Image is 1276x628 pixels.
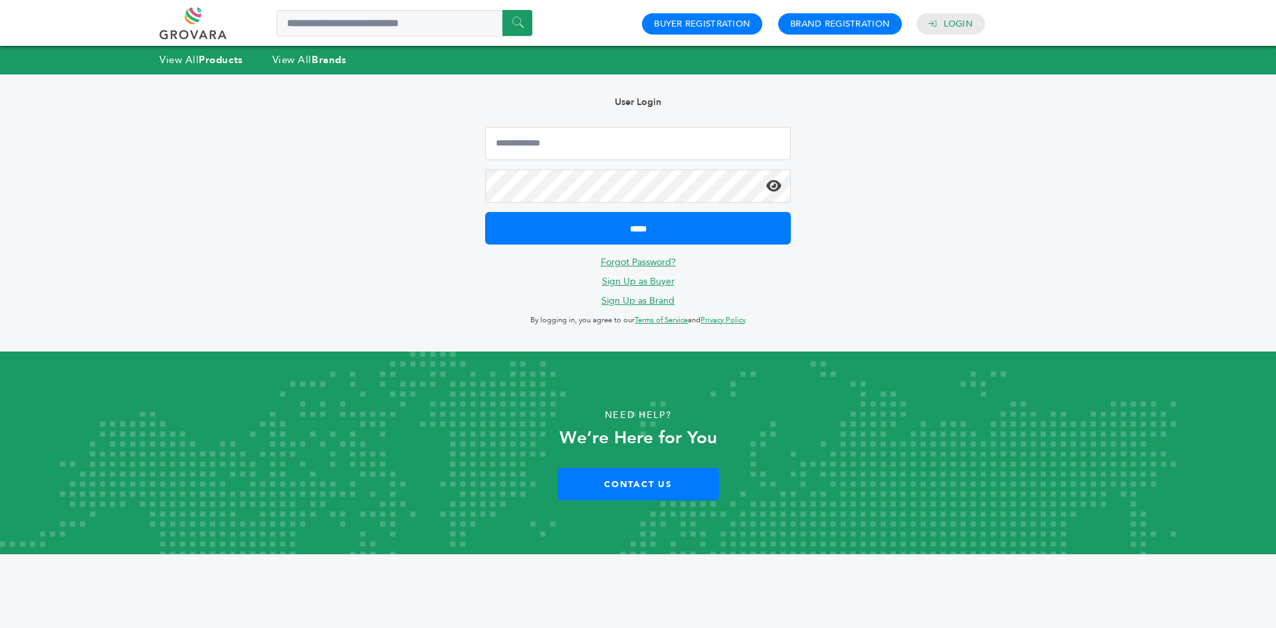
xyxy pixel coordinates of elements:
[485,169,791,203] input: Password
[485,312,791,328] p: By logging in, you agree to our and
[485,127,791,160] input: Email Address
[159,53,243,66] a: View AllProducts
[654,18,750,30] a: Buyer Registration
[560,426,717,450] strong: We’re Here for You
[602,275,675,288] a: Sign Up as Buyer
[790,18,890,30] a: Brand Registration
[635,315,688,325] a: Terms of Service
[601,256,676,268] a: Forgot Password?
[199,53,243,66] strong: Products
[944,18,973,30] a: Login
[601,294,675,307] a: Sign Up as Brand
[700,315,746,325] a: Privacy Policy
[558,468,719,500] a: Contact Us
[272,53,347,66] a: View AllBrands
[64,405,1212,425] p: Need Help?
[276,10,532,37] input: Search a product or brand...
[312,53,346,66] strong: Brands
[615,96,661,108] b: User Login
